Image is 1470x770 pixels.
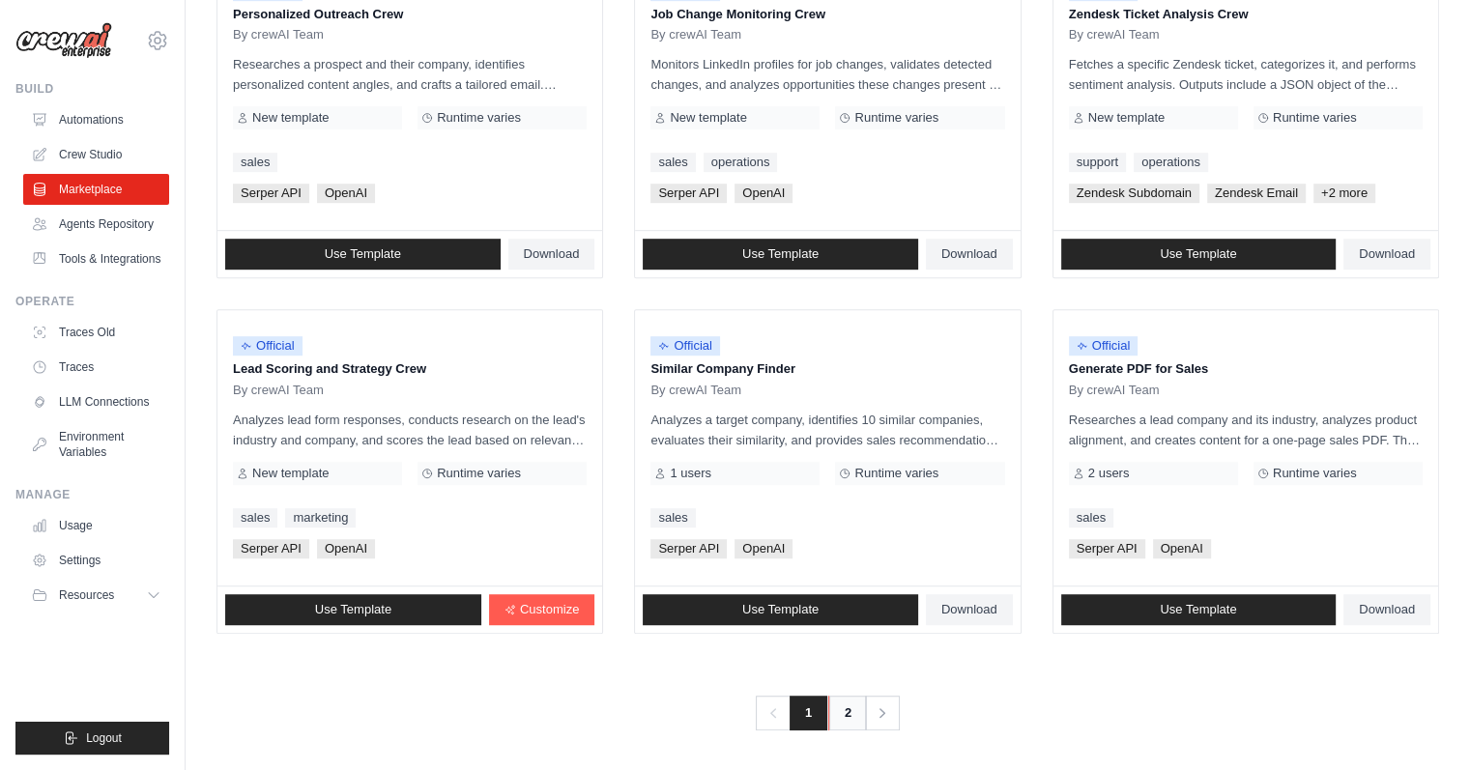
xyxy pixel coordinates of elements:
[650,153,695,172] a: sales
[252,110,329,126] span: New template
[1069,539,1145,558] span: Serper API
[252,466,329,481] span: New template
[23,580,169,611] button: Resources
[15,81,169,97] div: Build
[233,27,324,43] span: By crewAI Team
[1061,594,1337,625] a: Use Template
[1088,110,1165,126] span: New template
[1061,239,1337,270] a: Use Template
[15,722,169,755] button: Logout
[1069,410,1423,450] p: Researches a lead company and its industry, analyzes product alignment, and creates content for a...
[828,696,867,730] a: 2
[233,383,324,398] span: By crewAI Team
[941,602,997,617] span: Download
[317,539,375,558] span: OpenAI
[325,246,401,262] span: Use Template
[1273,466,1357,481] span: Runtime varies
[233,508,277,528] a: sales
[23,139,169,170] a: Crew Studio
[704,153,778,172] a: operations
[1207,184,1306,203] span: Zendesk Email
[650,410,1004,450] p: Analyzes a target company, identifies 10 similar companies, evaluates their similarity, and provi...
[1273,110,1357,126] span: Runtime varies
[233,184,309,203] span: Serper API
[1069,383,1160,398] span: By crewAI Team
[317,184,375,203] span: OpenAI
[23,386,169,417] a: LLM Connections
[233,54,587,95] p: Researches a prospect and their company, identifies personalized content angles, and crafts a tai...
[15,487,169,502] div: Manage
[233,5,587,24] p: Personalized Outreach Crew
[285,508,356,528] a: marketing
[650,5,1004,24] p: Job Change Monitoring Crew
[650,539,727,558] span: Serper API
[524,246,580,262] span: Download
[59,587,114,603] span: Resources
[735,184,793,203] span: OpenAI
[233,153,277,172] a: sales
[23,174,169,205] a: Marketplace
[1153,539,1211,558] span: OpenAI
[742,602,819,617] span: Use Template
[1313,184,1375,203] span: +2 more
[854,466,938,481] span: Runtime varies
[643,239,918,270] a: Use Template
[233,410,587,450] p: Analyzes lead form responses, conducts research on the lead's industry and company, and scores th...
[1069,359,1423,379] p: Generate PDF for Sales
[520,602,579,617] span: Customize
[742,246,819,262] span: Use Template
[790,696,827,730] span: 1
[643,594,918,625] a: Use Template
[926,594,1013,625] a: Download
[1359,246,1415,262] span: Download
[23,510,169,541] a: Usage
[23,421,169,468] a: Environment Variables
[650,336,720,356] span: Official
[1069,5,1423,24] p: Zendesk Ticket Analysis Crew
[86,730,122,746] span: Logout
[23,209,169,240] a: Agents Repository
[23,317,169,348] a: Traces Old
[1160,602,1236,617] span: Use Template
[1069,184,1199,203] span: Zendesk Subdomain
[23,352,169,383] a: Traces
[941,246,997,262] span: Download
[15,294,169,309] div: Operate
[1069,508,1113,528] a: sales
[233,336,303,356] span: Official
[926,239,1013,270] a: Download
[1069,27,1160,43] span: By crewAI Team
[650,184,727,203] span: Serper API
[650,508,695,528] a: sales
[735,539,793,558] span: OpenAI
[1343,594,1430,625] a: Download
[650,359,1004,379] p: Similar Company Finder
[437,466,521,481] span: Runtime varies
[437,110,521,126] span: Runtime varies
[1343,239,1430,270] a: Download
[1134,153,1208,172] a: operations
[233,539,309,558] span: Serper API
[854,110,938,126] span: Runtime varies
[756,696,900,730] nav: Pagination
[650,383,741,398] span: By crewAI Team
[23,545,169,576] a: Settings
[1160,246,1236,262] span: Use Template
[15,22,112,59] img: Logo
[1069,336,1139,356] span: Official
[23,243,169,274] a: Tools & Integrations
[233,359,587,379] p: Lead Scoring and Strategy Crew
[508,239,595,270] a: Download
[670,466,711,481] span: 1 users
[1088,466,1130,481] span: 2 users
[670,110,746,126] span: New template
[225,594,481,625] a: Use Template
[23,104,169,135] a: Automations
[225,239,501,270] a: Use Template
[1069,153,1126,172] a: support
[1069,54,1423,95] p: Fetches a specific Zendesk ticket, categorizes it, and performs sentiment analysis. Outputs inclu...
[650,54,1004,95] p: Monitors LinkedIn profiles for job changes, validates detected changes, and analyzes opportunitie...
[650,27,741,43] span: By crewAI Team
[489,594,594,625] a: Customize
[1359,602,1415,617] span: Download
